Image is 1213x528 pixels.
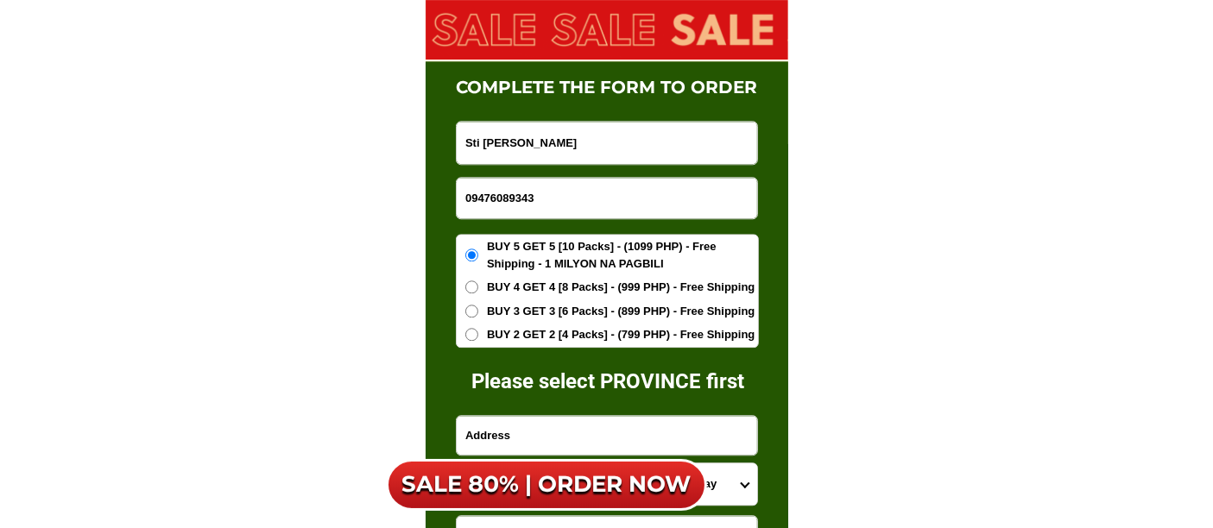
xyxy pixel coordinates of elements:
[465,305,478,317] input: BUY 3 GET 3 [6 Packs] - (899 PHP) - Free Shipping
[457,416,757,455] input: Input address
[426,77,788,97] h1: complete the form to order
[487,238,758,272] span: BUY 5 GET 5 [10 Packs] - (1099 PHP) - Free Shipping - 1 MILYON NA PAGBILI
[487,326,755,343] span: BUY 2 GET 2 [4 Packs] - (799 PHP) - Free Shipping
[457,178,757,218] input: Input phone_number
[457,122,757,164] input: Input full_name
[487,303,755,320] span: BUY 3 GET 3 [6 Packs] - (899 PHP) - Free Shipping
[386,470,707,500] h6: SALE 80% | ORDER NOW
[465,280,478,293] input: BUY 4 GET 4 [8 Packs] - (999 PHP) - Free Shipping
[465,248,478,261] input: BUY 5 GET 5 [10 Packs] - (1099 PHP) - Free Shipping - 1 MILYON NA PAGBILI
[657,463,757,505] select: Select commune
[487,279,755,296] span: BUY 4 GET 4 [8 Packs] - (999 PHP) - Free Shipping
[465,328,478,341] input: BUY 2 GET 2 [4 Packs] - (799 PHP) - Free Shipping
